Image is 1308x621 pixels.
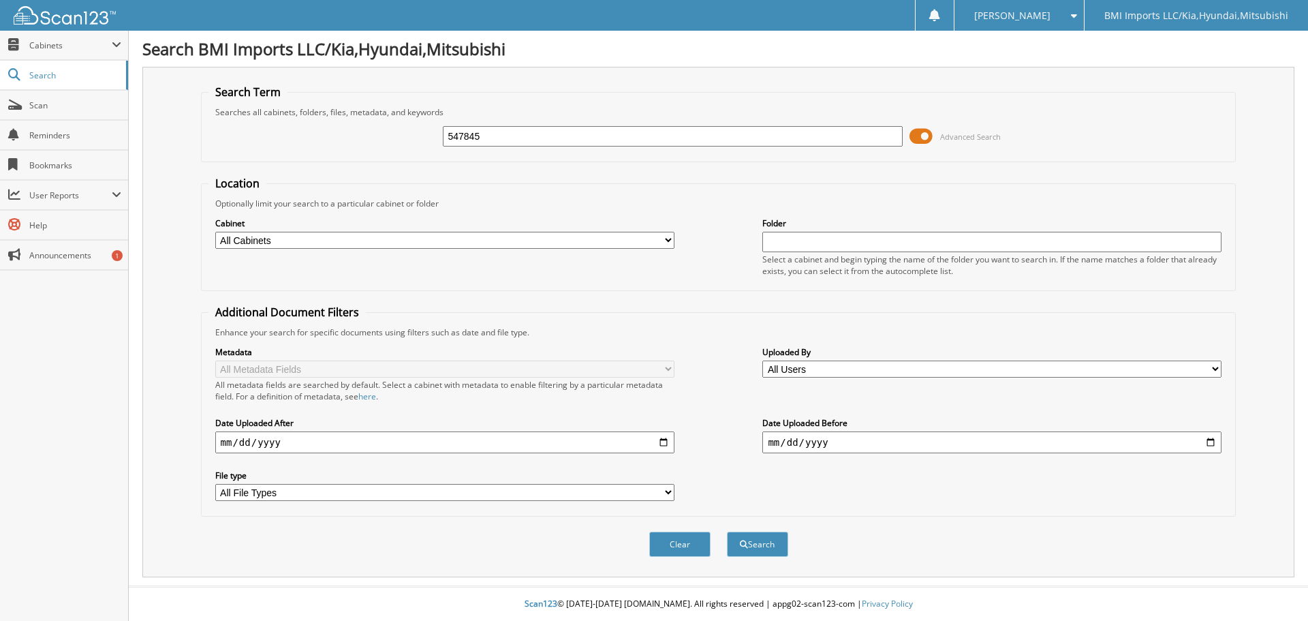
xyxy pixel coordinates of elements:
[1104,12,1288,20] span: BMI Imports LLC/Kia,Hyundai,Mitsubishi
[208,305,366,320] legend: Additional Document Filters
[1240,556,1308,621] iframe: Chat Widget
[358,391,376,402] a: here
[215,346,674,358] label: Metadata
[862,598,913,609] a: Privacy Policy
[142,37,1294,60] h1: Search BMI Imports LLC/Kia,Hyundai,Mitsubishi
[940,132,1001,142] span: Advanced Search
[29,40,112,51] span: Cabinets
[208,327,1229,338] div: Enhance your search for specific documents using filters such as date and file type.
[215,379,674,402] div: All metadata fields are searched by default. Select a cabinet with metadata to enable filtering b...
[762,254,1221,277] div: Select a cabinet and begin typing the name of the folder you want to search in. If the name match...
[208,198,1229,209] div: Optionally limit your search to a particular cabinet or folder
[29,70,119,81] span: Search
[649,532,711,557] button: Clear
[29,190,112,201] span: User Reports
[208,176,266,191] legend: Location
[215,470,674,481] label: File type
[215,417,674,429] label: Date Uploaded After
[29,130,121,141] span: Reminders
[29,100,121,111] span: Scan
[112,250,123,261] div: 1
[14,6,116,25] img: scan123-logo-white.svg
[29,160,121,171] span: Bookmarks
[129,588,1308,621] div: © [DATE]-[DATE] [DOMAIN_NAME]. All rights reserved | appg02-scan123-com |
[525,598,557,609] span: Scan123
[762,217,1221,229] label: Folder
[762,346,1221,358] label: Uploaded By
[974,12,1050,20] span: [PERSON_NAME]
[208,106,1229,118] div: Searches all cabinets, folders, files, metadata, and keywords
[29,249,121,261] span: Announcements
[215,217,674,229] label: Cabinet
[727,532,788,557] button: Search
[215,431,674,453] input: start
[762,431,1221,453] input: end
[208,85,287,100] legend: Search Term
[29,219,121,231] span: Help
[762,417,1221,429] label: Date Uploaded Before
